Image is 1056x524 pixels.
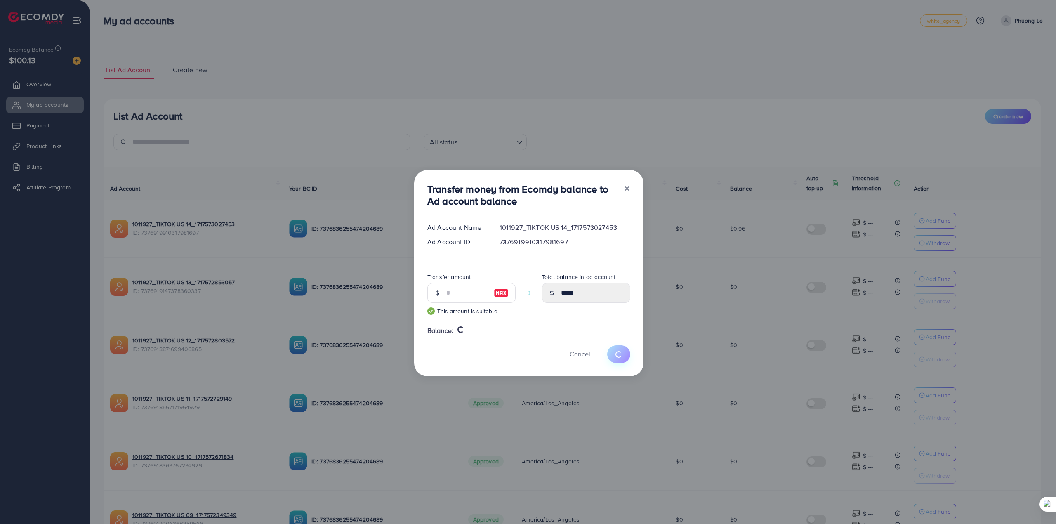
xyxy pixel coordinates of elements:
[1021,487,1050,518] iframe: Chat
[570,349,590,359] span: Cancel
[542,273,615,281] label: Total balance in ad account
[427,307,435,315] img: guide
[427,183,617,207] h3: Transfer money from Ecomdy balance to Ad account balance
[494,288,509,298] img: image
[493,237,637,247] div: 7376919910317981697
[493,223,637,232] div: 1011927_TIKTOK US 14_1717573027453
[427,307,516,315] small: This amount is suitable
[427,326,453,335] span: Balance:
[421,237,493,247] div: Ad Account ID
[427,273,471,281] label: Transfer amount
[559,345,601,363] button: Cancel
[421,223,493,232] div: Ad Account Name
